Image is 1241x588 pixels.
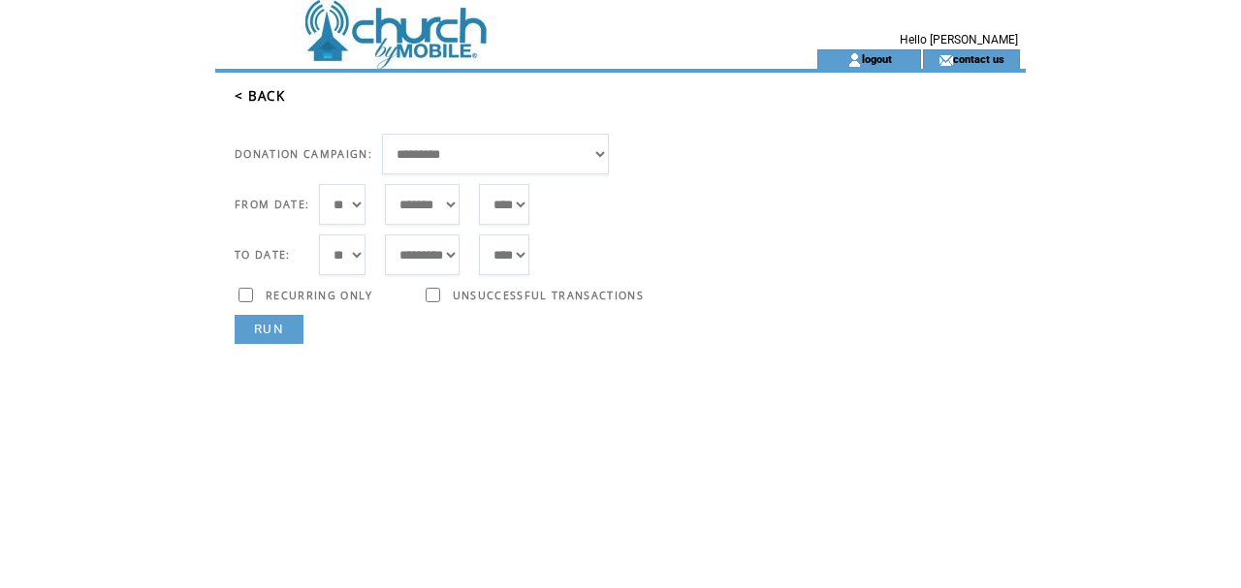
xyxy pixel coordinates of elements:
span: RECURRING ONLY [266,289,373,302]
a: RUN [235,315,303,344]
span: Hello [PERSON_NAME] [900,33,1018,46]
img: account_icon.gif [847,52,862,68]
span: FROM DATE: [235,198,309,211]
a: logout [862,52,892,65]
span: UNSUCCESSFUL TRANSACTIONS [453,289,644,302]
span: DONATION CAMPAIGN: [235,147,372,161]
a: < BACK [235,87,285,105]
span: TO DATE: [235,248,291,262]
img: contact_us_icon.gif [939,52,953,68]
a: contact us [953,52,1004,65]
